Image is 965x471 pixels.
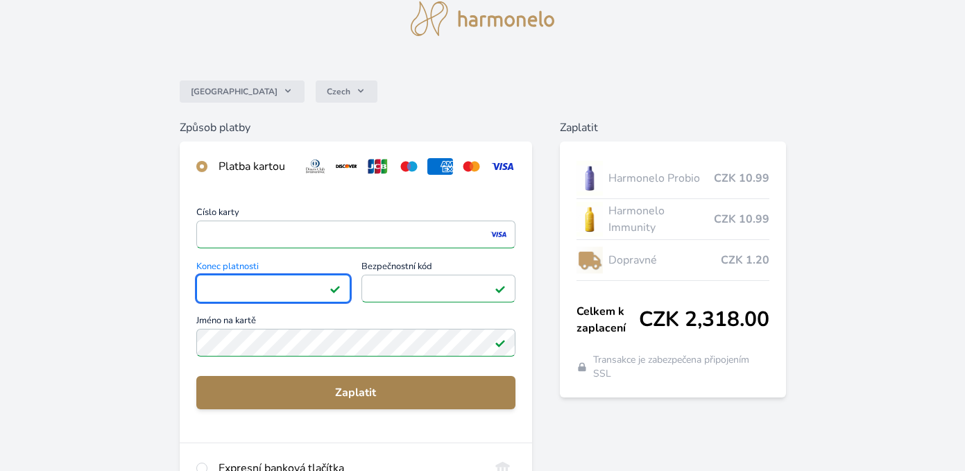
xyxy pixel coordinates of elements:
span: Harmonelo Probio [608,170,714,187]
img: maestro.svg [396,158,422,175]
span: [GEOGRAPHIC_DATA] [191,86,277,97]
button: Czech [316,80,377,103]
span: Jméno na kartě [196,316,515,329]
img: visa.svg [490,158,515,175]
span: Konec platnosti [196,262,350,275]
img: Platné pole [495,337,506,348]
iframe: Iframe pro bezpečnostní kód [368,279,509,298]
button: [GEOGRAPHIC_DATA] [180,80,305,103]
span: Celkem k zaplacení [577,303,639,336]
h6: Zaplatit [560,119,786,136]
img: Platné pole [495,283,506,294]
span: CZK 10.99 [714,170,769,187]
iframe: Iframe pro datum vypršení platnosti [203,279,344,298]
img: visa [489,228,508,241]
div: Platba kartou [219,158,292,175]
iframe: Iframe pro číslo karty [203,225,509,244]
span: CZK 1.20 [721,252,769,268]
img: diners.svg [302,158,328,175]
img: jcb.svg [365,158,391,175]
img: logo.svg [411,1,555,36]
img: amex.svg [427,158,453,175]
span: Číslo karty [196,208,515,221]
span: Transakce je zabezpečena připojením SSL [593,353,769,381]
h6: Způsob platby [180,119,532,136]
button: Zaplatit [196,376,515,409]
span: Zaplatit [207,384,504,401]
img: discover.svg [334,158,359,175]
img: mc.svg [459,158,484,175]
span: Czech [327,86,350,97]
img: delivery-lo.png [577,243,603,277]
span: CZK 10.99 [714,211,769,228]
span: CZK 2,318.00 [639,307,769,332]
span: Bezpečnostní kód [361,262,515,275]
span: Dopravné [608,252,721,268]
input: Jméno na kartěPlatné pole [196,329,515,357]
img: Platné pole [330,283,341,294]
img: IMMUNITY_se_stinem_x-lo.jpg [577,202,603,237]
img: CLEAN_PROBIO_se_stinem_x-lo.jpg [577,161,603,196]
span: Harmonelo Immunity [608,203,714,236]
